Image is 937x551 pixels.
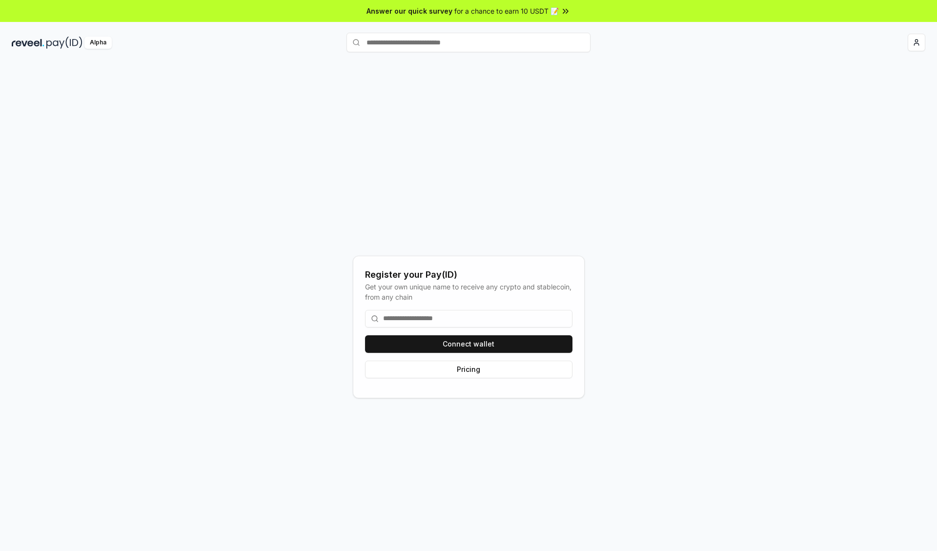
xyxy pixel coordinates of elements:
img: pay_id [46,37,82,49]
span: for a chance to earn 10 USDT 📝 [454,6,559,16]
button: Connect wallet [365,335,572,353]
button: Pricing [365,361,572,378]
div: Register your Pay(ID) [365,268,572,282]
div: Alpha [84,37,112,49]
span: Answer our quick survey [367,6,452,16]
div: Get your own unique name to receive any crypto and stablecoin, from any chain [365,282,572,302]
img: reveel_dark [12,37,44,49]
